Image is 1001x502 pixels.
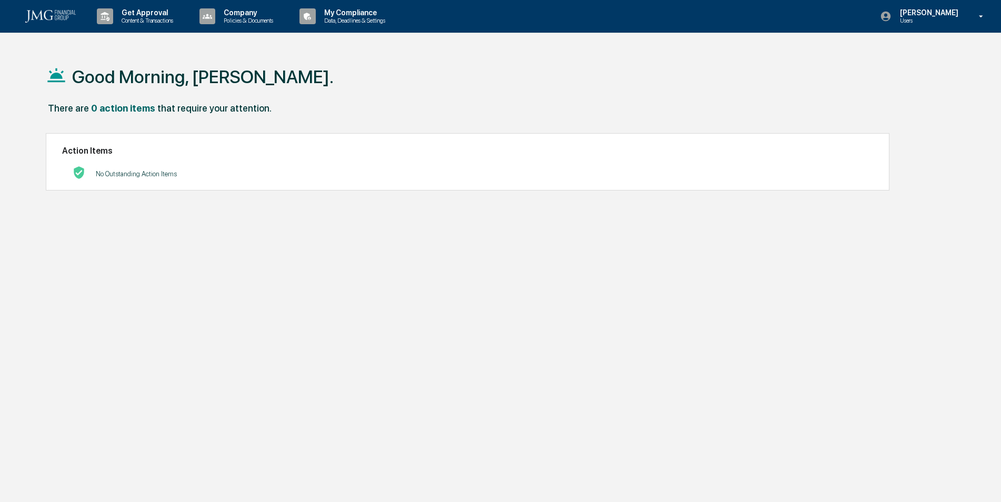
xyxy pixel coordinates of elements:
[113,17,178,24] p: Content & Transactions
[892,17,964,24] p: Users
[25,10,76,23] img: logo
[316,8,391,17] p: My Compliance
[73,166,85,179] img: No Actions logo
[72,66,334,87] h1: Good Morning, [PERSON_NAME].
[96,170,177,178] p: No Outstanding Action Items
[892,8,964,17] p: [PERSON_NAME]
[62,146,873,156] h2: Action Items
[113,8,178,17] p: Get Approval
[91,103,155,114] div: 0 action items
[48,103,89,114] div: There are
[215,17,278,24] p: Policies & Documents
[215,8,278,17] p: Company
[157,103,272,114] div: that require your attention.
[316,17,391,24] p: Data, Deadlines & Settings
